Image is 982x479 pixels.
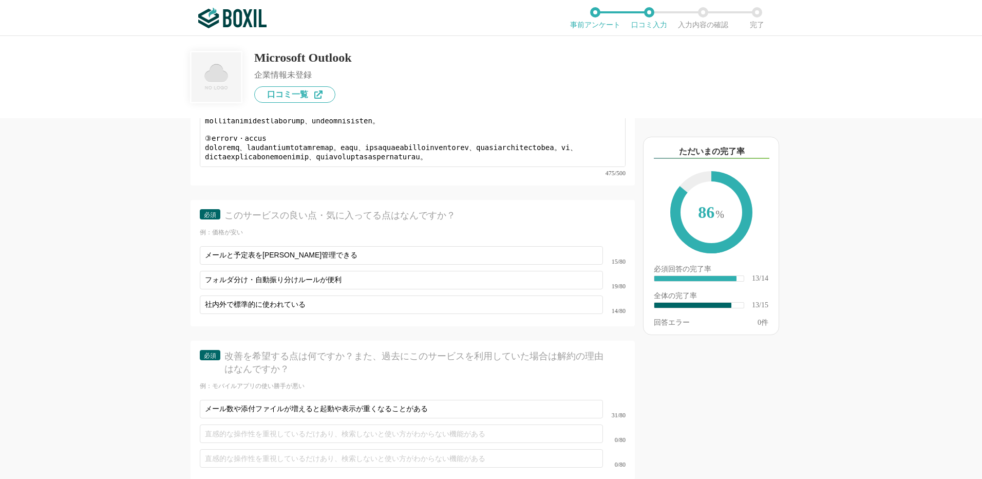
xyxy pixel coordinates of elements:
[200,400,603,418] input: 直感的な操作性を重視しているだけあり、検索しないと使い方がわからない機能がある
[200,382,626,391] div: 例：モバイルアプリの使い勝手が悪い
[254,51,352,64] div: Microsoft Outlook
[758,319,768,326] div: 件
[681,181,742,245] span: 86
[758,319,761,326] span: 0
[224,209,608,222] div: このサービスの良い点・気に入ってる点はなんですか？
[654,292,768,302] div: 全体の完了率
[204,352,216,359] span: 必須
[603,437,626,443] div: 0/80
[568,7,622,29] li: 事前アンケート
[200,228,626,237] div: 例：価格が安い
[224,350,608,376] div: 改善を希望する点は何ですか？また、過去にこのサービスを利用していた場合は解約の理由はなんですか？
[654,319,690,326] div: 回答エラー
[730,7,784,29] li: 完了
[752,275,768,282] div: 13/14
[603,283,626,289] div: 19/80
[198,8,267,28] img: ボクシルSaaS_ロゴ
[622,7,676,29] li: 口コミ入力
[603,412,626,418] div: 31/80
[200,271,603,289] input: UIがわかりやすく、タスク一覧を把握しやすい
[200,449,603,468] input: 直感的な操作性を重視しているだけあり、検索しないと使い方がわからない機能がある
[752,302,768,309] div: 13/15
[267,90,308,99] span: 口コミ一覧
[654,276,736,281] div: ​
[654,266,768,275] div: 必須回答の完了率
[676,7,730,29] li: 入力内容の確認
[254,71,352,79] div: 企業情報未登録
[200,170,626,176] div: 475/500
[603,308,626,314] div: 14/80
[603,259,626,265] div: 15/80
[204,211,216,218] span: 必須
[654,145,769,159] div: ただいまの完了率
[254,86,335,103] a: 口コミ一覧
[200,425,603,443] input: 直感的な操作性を重視しているだけあり、検索しないと使い方がわからない機能がある
[200,296,603,314] input: UIがわかりやすく、タスク一覧を把握しやすい
[200,246,603,265] input: UIがわかりやすく、タスク一覧を把握しやすい
[603,462,626,468] div: 0/80
[654,303,731,308] div: ​
[715,209,724,220] span: %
